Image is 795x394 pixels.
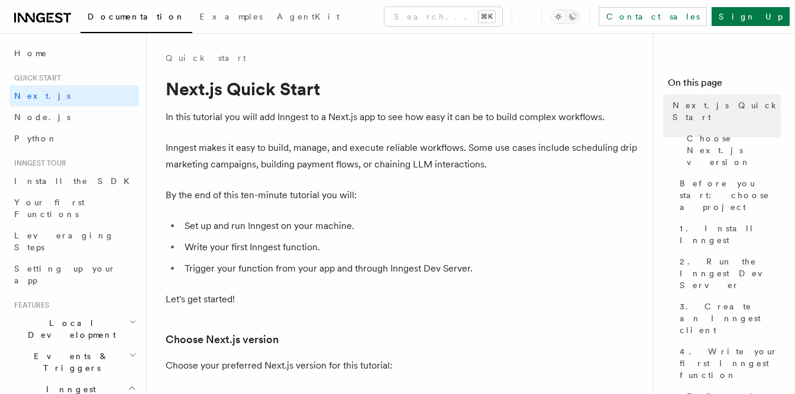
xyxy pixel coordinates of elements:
[479,11,495,22] kbd: ⌘K
[9,350,129,374] span: Events & Triggers
[9,85,139,106] a: Next.js
[9,73,61,83] span: Quick start
[680,256,781,291] span: 2. Run the Inngest Dev Server
[675,341,781,386] a: 4. Write your first Inngest function
[687,133,781,168] span: Choose Next.js version
[14,231,114,252] span: Leveraging Steps
[166,357,639,374] p: Choose your preferred Next.js version for this tutorial:
[14,134,57,143] span: Python
[668,76,781,95] h4: On this page
[675,251,781,296] a: 2. Run the Inngest Dev Server
[270,4,347,32] a: AgentKit
[181,239,639,256] li: Write your first Inngest function.
[675,218,781,251] a: 1. Install Inngest
[668,95,781,128] a: Next.js Quick Start
[80,4,192,33] a: Documentation
[166,291,639,308] p: Let's get started!
[9,106,139,128] a: Node.js
[9,312,139,345] button: Local Development
[599,7,707,26] a: Contact sales
[199,12,263,21] span: Examples
[9,258,139,291] a: Setting up your app
[192,4,270,32] a: Examples
[181,218,639,234] li: Set up and run Inngest on your machine.
[9,43,139,64] a: Home
[14,47,47,59] span: Home
[384,7,502,26] button: Search...⌘K
[166,187,639,204] p: By the end of this ten-minute tutorial you will:
[166,78,639,99] h1: Next.js Quick Start
[14,112,70,122] span: Node.js
[181,260,639,277] li: Trigger your function from your app and through Inngest Dev Server.
[14,198,85,219] span: Your first Functions
[9,301,49,310] span: Features
[9,192,139,225] a: Your first Functions
[166,52,246,64] a: Quick start
[675,296,781,341] a: 3. Create an Inngest client
[9,170,139,192] a: Install the SDK
[9,225,139,258] a: Leveraging Steps
[88,12,185,21] span: Documentation
[166,140,639,173] p: Inngest makes it easy to build, manage, and execute reliable workflows. Some use cases include sc...
[9,345,139,379] button: Events & Triggers
[166,331,279,348] a: Choose Next.js version
[680,345,781,381] span: 4. Write your first Inngest function
[9,159,66,168] span: Inngest tour
[551,9,580,24] button: Toggle dark mode
[680,177,781,213] span: Before you start: choose a project
[14,264,116,285] span: Setting up your app
[9,317,129,341] span: Local Development
[680,301,781,336] span: 3. Create an Inngest client
[277,12,340,21] span: AgentKit
[14,176,137,186] span: Install the SDK
[712,7,790,26] a: Sign Up
[682,128,781,173] a: Choose Next.js version
[14,91,70,101] span: Next.js
[680,222,781,246] span: 1. Install Inngest
[9,128,139,149] a: Python
[166,109,639,125] p: In this tutorial you will add Inngest to a Next.js app to see how easy it can be to build complex...
[673,99,781,123] span: Next.js Quick Start
[675,173,781,218] a: Before you start: choose a project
